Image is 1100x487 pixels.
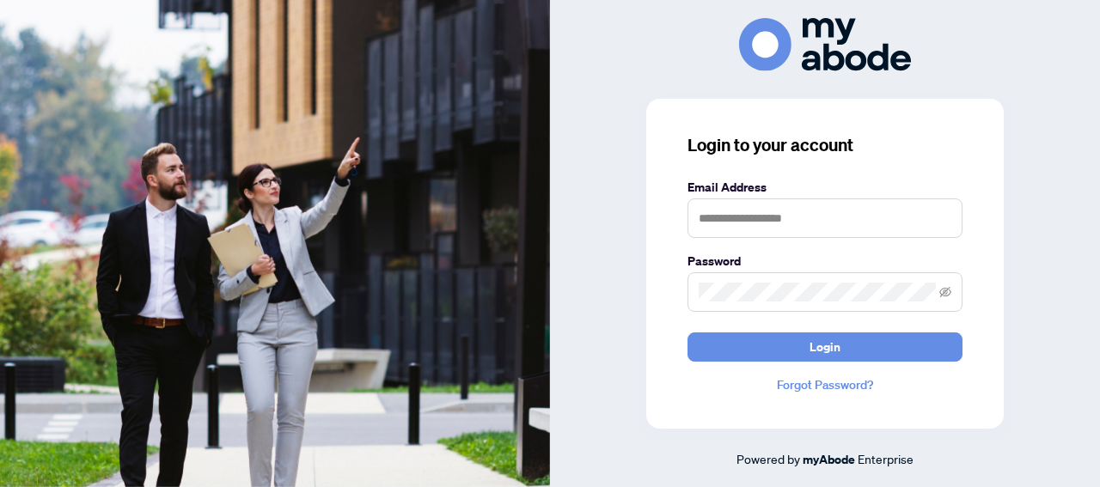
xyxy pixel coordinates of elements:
[939,286,951,298] span: eye-invisible
[739,18,911,70] img: ma-logo
[858,451,914,466] span: Enterprise
[687,375,962,394] a: Forgot Password?
[687,133,962,157] h3: Login to your account
[736,451,800,466] span: Powered by
[687,178,962,197] label: Email Address
[810,333,840,361] span: Login
[687,332,962,362] button: Login
[803,450,855,469] a: myAbode
[687,252,962,271] label: Password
